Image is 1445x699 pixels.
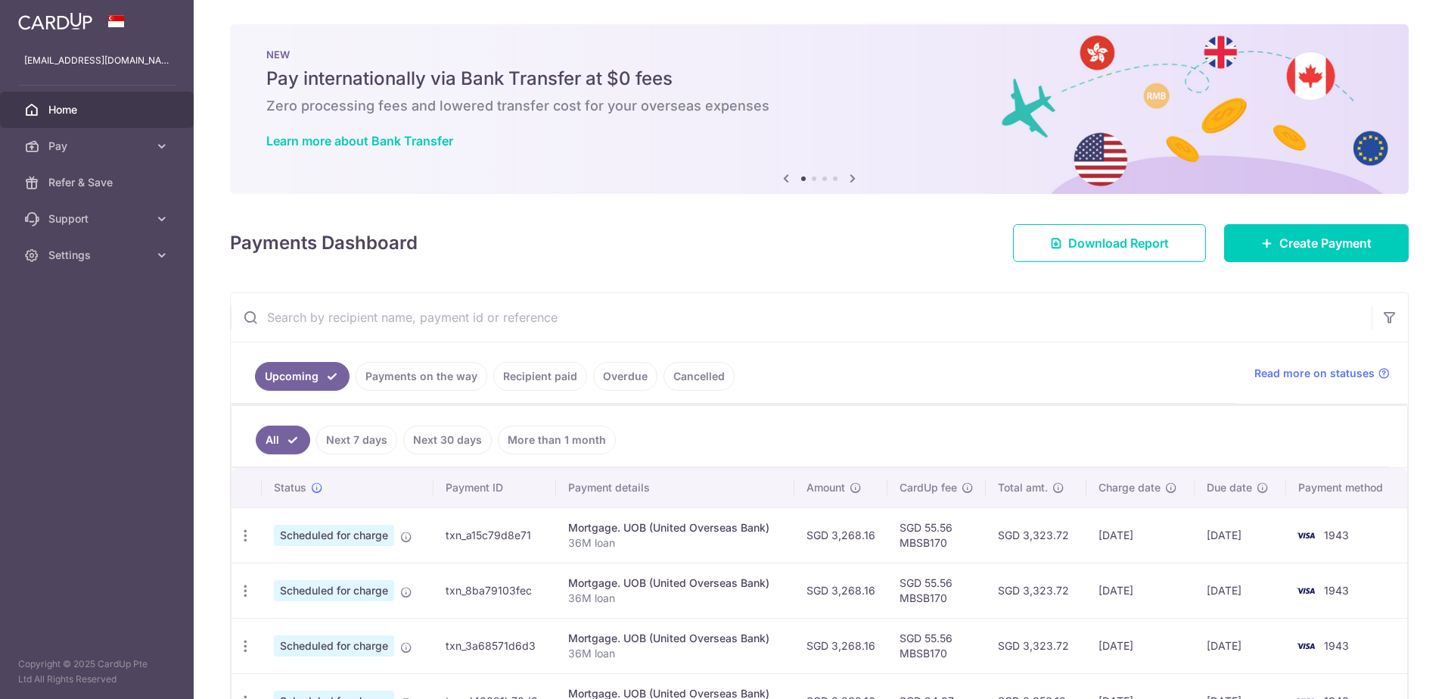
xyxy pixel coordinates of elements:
[593,362,657,391] a: Overdue
[403,426,492,454] a: Next 30 days
[887,563,986,618] td: SGD 55.56 MBSB170
[256,426,310,454] a: All
[231,293,1372,342] input: Search by recipient name, payment id or reference
[794,618,887,673] td: SGD 3,268.16
[230,229,418,257] h4: Payments Dashboard
[806,480,845,495] span: Amount
[1195,507,1285,563] td: [DATE]
[48,102,148,117] span: Home
[274,480,306,495] span: Status
[24,53,169,68] p: [EMAIL_ADDRESS][DOMAIN_NAME]
[663,362,735,391] a: Cancelled
[1291,637,1321,655] img: Bank Card
[316,426,397,454] a: Next 7 days
[1195,618,1285,673] td: [DATE]
[48,211,148,226] span: Support
[568,576,782,591] div: Mortgage. UOB (United Overseas Bank)
[1195,563,1285,618] td: [DATE]
[1086,507,1195,563] td: [DATE]
[274,525,394,546] span: Scheduled for charge
[1254,366,1375,381] span: Read more on statuses
[1286,468,1407,507] th: Payment method
[1086,618,1195,673] td: [DATE]
[986,563,1086,618] td: SGD 3,323.72
[568,520,782,535] div: Mortgage. UOB (United Overseas Bank)
[568,535,782,551] p: 36M loan
[266,67,1372,91] h5: Pay internationally via Bank Transfer at $0 fees
[274,580,394,601] span: Scheduled for charge
[986,618,1086,673] td: SGD 3,323.72
[48,248,148,263] span: Settings
[568,631,782,646] div: Mortgage. UOB (United Overseas Bank)
[900,480,957,495] span: CardUp fee
[1224,224,1409,262] a: Create Payment
[1279,234,1372,252] span: Create Payment
[1068,234,1169,252] span: Download Report
[568,646,782,661] p: 36M loan
[1099,480,1161,495] span: Charge date
[1254,366,1390,381] a: Read more on statuses
[48,175,148,190] span: Refer & Save
[568,591,782,606] p: 36M loan
[1324,584,1349,597] span: 1943
[266,97,1372,115] h6: Zero processing fees and lowered transfer cost for your overseas expenses
[274,635,394,657] span: Scheduled for charge
[433,563,557,618] td: txn_8ba79103fec
[794,563,887,618] td: SGD 3,268.16
[356,362,487,391] a: Payments on the way
[556,468,794,507] th: Payment details
[998,480,1048,495] span: Total amt.
[794,507,887,563] td: SGD 3,268.16
[1291,526,1321,545] img: Bank Card
[887,507,986,563] td: SGD 55.56 MBSB170
[1013,224,1206,262] a: Download Report
[433,507,557,563] td: txn_a15c79d8e71
[266,133,453,148] a: Learn more about Bank Transfer
[1291,582,1321,600] img: Bank Card
[48,139,148,154] span: Pay
[18,12,92,30] img: CardUp
[1324,529,1349,541] span: 1943
[986,507,1086,563] td: SGD 3,323.72
[1086,563,1195,618] td: [DATE]
[498,426,616,454] a: More than 1 month
[1324,639,1349,652] span: 1943
[433,468,557,507] th: Payment ID
[230,24,1409,194] img: Bank transfer banner
[255,362,350,391] a: Upcoming
[887,618,986,673] td: SGD 55.56 MBSB170
[266,48,1372,61] p: NEW
[1207,480,1252,495] span: Due date
[433,618,557,673] td: txn_3a68571d6d3
[493,362,587,391] a: Recipient paid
